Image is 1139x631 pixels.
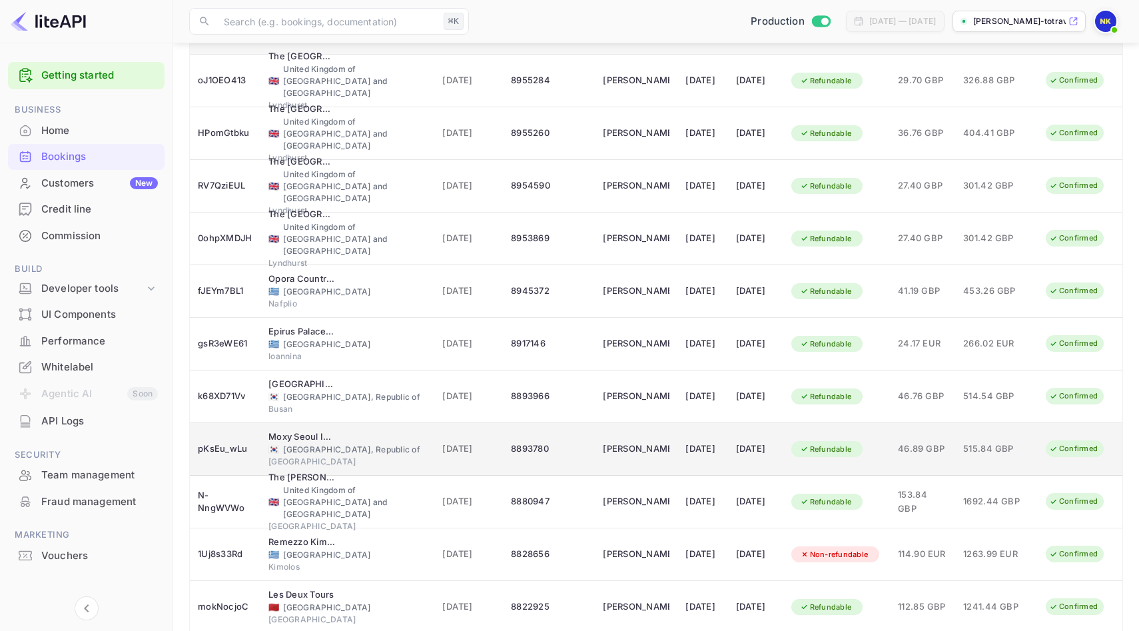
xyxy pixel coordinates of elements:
span: 36.76 GBP [898,126,947,141]
div: The George [268,471,335,484]
div: Refundable [791,283,861,300]
div: Refundable [791,178,861,195]
p: [PERSON_NAME]-totrave... [973,15,1066,27]
div: Lyndhurst [268,205,426,217]
span: Korea, Republic of [268,392,279,401]
div: [DATE] [736,228,775,249]
div: Baymond Hotel [268,378,335,391]
a: Team management [8,462,165,487]
div: Confirmed [1040,125,1106,141]
div: [GEOGRAPHIC_DATA] [268,614,426,626]
div: Vouchers [8,543,165,569]
div: [DATE] [736,70,775,91]
div: Debbie Bradley [603,123,669,144]
div: 1Uj8s33Rd [198,544,252,565]
div: [DATE] [736,333,775,354]
div: HPomGtbku [198,123,252,144]
div: Credit line [8,197,165,223]
div: Praveen Umanath [603,386,669,407]
div: RV7QziEUL [198,175,252,197]
div: N-NngWVWo [198,491,252,512]
span: 1241.44 GBP [963,600,1030,614]
div: Team management [8,462,165,488]
div: United Kingdom of [GEOGRAPHIC_DATA] and [GEOGRAPHIC_DATA] [268,63,426,99]
span: 41.19 GBP [898,284,947,299]
div: The Crown Manor House Hotel [268,208,335,221]
span: Korea, Republic of [268,445,279,454]
div: Confirmed [1040,493,1106,510]
div: Confirmed [1040,598,1106,615]
span: [DATE] [442,442,495,456]
div: [GEOGRAPHIC_DATA] [268,520,426,532]
a: API Logs [8,408,165,433]
span: Business [8,103,165,117]
div: CustomersNew [8,171,165,197]
div: Katerina Kampa [603,281,669,302]
div: Developer tools [8,277,165,301]
span: 514.54 GBP [963,389,1030,404]
div: Refundable [791,231,861,247]
div: Fraud management [41,494,158,510]
div: gsR3eWE61 [198,333,252,354]
div: Confirmed [1040,230,1106,247]
div: API Logs [41,414,158,429]
div: Confirmed [1040,440,1106,457]
div: UI Components [8,302,165,328]
span: 301.42 GBP [963,231,1030,246]
div: Performance [41,334,158,349]
div: Vouchers [41,548,158,564]
a: Vouchers [8,543,165,568]
div: [GEOGRAPHIC_DATA] [268,456,426,468]
div: Credit line [41,202,158,217]
span: 1263.99 EUR [963,547,1030,562]
div: Customers [41,176,158,191]
span: 112.85 GBP [898,600,947,614]
div: Developer tools [41,281,145,297]
div: [DATE] — [DATE] [869,15,936,27]
div: Switch to Sandbox mode [745,14,835,29]
span: 24.17 EUR [898,336,947,351]
a: Getting started [41,68,158,83]
div: Epirus Palace Congress & Spa [268,325,335,338]
div: UI Components [41,307,158,322]
div: [GEOGRAPHIC_DATA] [268,286,426,298]
div: Debbie Bradley [603,175,669,197]
div: oJ1OEO413 [198,70,252,91]
div: [DATE] [685,123,719,144]
span: 29.70 GBP [898,73,947,88]
span: 301.42 GBP [963,179,1030,193]
div: [DATE] [736,491,775,512]
div: Lyndhurst [268,152,426,164]
div: Emma Clark [603,491,669,512]
span: Production [751,14,805,29]
div: Ioannis Michalopoulos [603,333,669,354]
div: Commission [8,223,165,249]
div: Debbie Bradley [603,228,669,249]
div: Refundable [791,441,861,458]
div: [DATE] [736,123,775,144]
div: 8945372 [511,281,587,302]
span: [DATE] [442,600,495,614]
div: Refundable [791,125,861,142]
div: The Crown Manor House Hotel [268,50,335,63]
div: Kimolos [268,561,426,573]
div: United Kingdom of [GEOGRAPHIC_DATA] and [GEOGRAPHIC_DATA] [268,169,426,205]
div: Ioannina [268,350,426,362]
span: Marketing [8,528,165,542]
div: Confirmed [1040,177,1106,194]
span: [DATE] [442,494,495,509]
div: 8954590 [511,175,587,197]
div: 0ohpXMDJH [198,228,252,249]
span: United Kingdom of Great Britain and Northern Ireland [268,235,279,243]
div: Refundable [791,73,861,89]
div: [GEOGRAPHIC_DATA], Republic of [268,444,426,456]
div: ⌘K [444,13,464,30]
a: Performance [8,328,165,353]
span: 46.89 GBP [898,442,947,456]
div: [DATE] [685,491,719,512]
span: Greece [268,287,279,296]
div: pKsEu_wLu [198,438,252,460]
div: fJEYm7BL1 [198,281,252,302]
a: Commission [8,223,165,248]
span: Security [8,448,165,462]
